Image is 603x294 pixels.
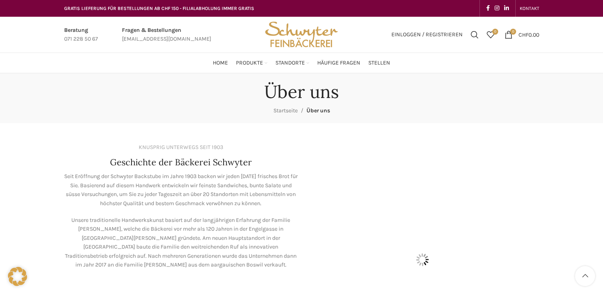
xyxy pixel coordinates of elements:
p: Seit Eröffnung der Schwyter Backstube im Jahre 1903 backen wir jeden [DATE] frisches Brot für Sie... [64,172,298,208]
span: Home [213,59,228,67]
div: KNUSPRIG UNTERWEGS SEIT 1903 [139,143,223,152]
a: Suchen [467,27,483,43]
span: CHF [519,31,528,38]
p: Unsere traditionelle Handwerkskunst basiert auf der langjährigen Erfahrung der Familie [PERSON_NA... [64,216,298,269]
div: Secondary navigation [516,0,543,16]
span: 0 [510,29,516,35]
span: KONTAKT [520,6,539,11]
a: Produkte [236,55,267,71]
span: GRATIS LIEFERUNG FÜR BESTELLUNGEN AB CHF 150 - FILIALABHOLUNG IMMER GRATIS [64,6,254,11]
a: Einloggen / Registrieren [387,27,467,43]
h4: Geschichte der Bäckerei Schwyter [110,156,252,169]
a: Linkedin social link [502,3,511,14]
span: Häufige Fragen [317,59,360,67]
h1: Über uns [264,81,339,102]
a: KONTAKT [520,0,539,16]
span: 0 [492,29,498,35]
a: Standorte [275,55,309,71]
a: Häufige Fragen [317,55,360,71]
a: Stellen [368,55,390,71]
span: Standorte [275,59,305,67]
a: 0 CHF0.00 [501,27,543,43]
span: Einloggen / Registrieren [391,32,463,37]
a: Infobox link [64,26,98,44]
a: Home [213,55,228,71]
img: Bäckerei Schwyter [262,17,340,53]
a: 0 [483,27,499,43]
div: Main navigation [60,55,543,71]
a: Facebook social link [484,3,492,14]
a: Scroll to top button [575,266,595,286]
span: Stellen [368,59,390,67]
a: Startseite [273,107,298,114]
a: Instagram social link [492,3,502,14]
span: Über uns [306,107,330,114]
a: Site logo [262,31,340,37]
div: Meine Wunschliste [483,27,499,43]
a: Infobox link [122,26,211,44]
bdi: 0.00 [519,31,539,38]
span: Produkte [236,59,263,67]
